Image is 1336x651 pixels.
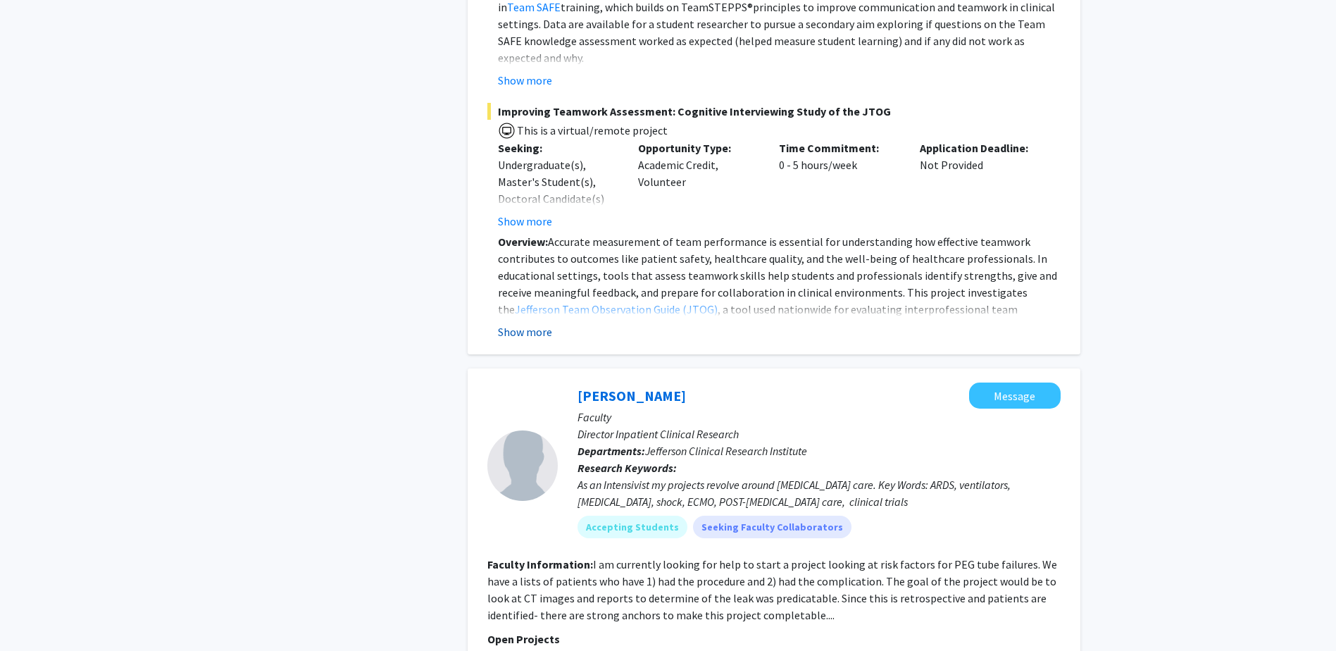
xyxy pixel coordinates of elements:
span: Jefferson Clinical Research Institute [645,444,807,458]
p: Open Projects [487,631,1061,647]
fg-read-more: I am currently looking for help to start a project looking at risk factors for PEG tube failures.... [487,557,1057,622]
div: As an Intensivist my projects revolve around [MEDICAL_DATA] care. Key Words: ARDS, ventilators, [... [578,476,1061,510]
button: Show more [498,323,552,340]
p: Opportunity Type: [638,139,758,156]
div: Not Provided [909,139,1050,230]
span: Improving Teamwork Assessment: Cognitive Interviewing Study of the JTOG [487,103,1061,120]
button: Show more [498,72,552,89]
mat-chip: Accepting Students [578,516,687,538]
button: Show more [498,213,552,230]
p: Time Commitment: [779,139,899,156]
span: This is a virtual/remote project [516,123,668,137]
div: Academic Credit, Volunteer [628,139,768,230]
p: Application Deadline: [920,139,1040,156]
button: Message Michael Baram [969,383,1061,409]
b: Departments: [578,444,645,458]
p: Director Inpatient Clinical Research [578,426,1061,442]
p: Accurate measurement of team performance is essential for understanding how effective teamwork co... [498,233,1061,368]
div: 0 - 5 hours/week [768,139,909,230]
a: Jefferson Team Observation Guide (JTOG) [515,302,718,316]
b: Research Keywords: [578,461,677,475]
iframe: Chat [11,588,60,640]
a: [PERSON_NAME] [578,387,686,404]
mat-chip: Seeking Faculty Collaborators [693,516,851,538]
b: Faculty Information: [487,557,593,571]
strong: Overview: [498,235,548,249]
div: Undergraduate(s), Master's Student(s), Doctoral Candidate(s) (PhD, MD, DMD, PharmD, etc.), Postdo... [498,156,618,325]
p: Faculty [578,409,1061,426]
p: Seeking: [498,139,618,156]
